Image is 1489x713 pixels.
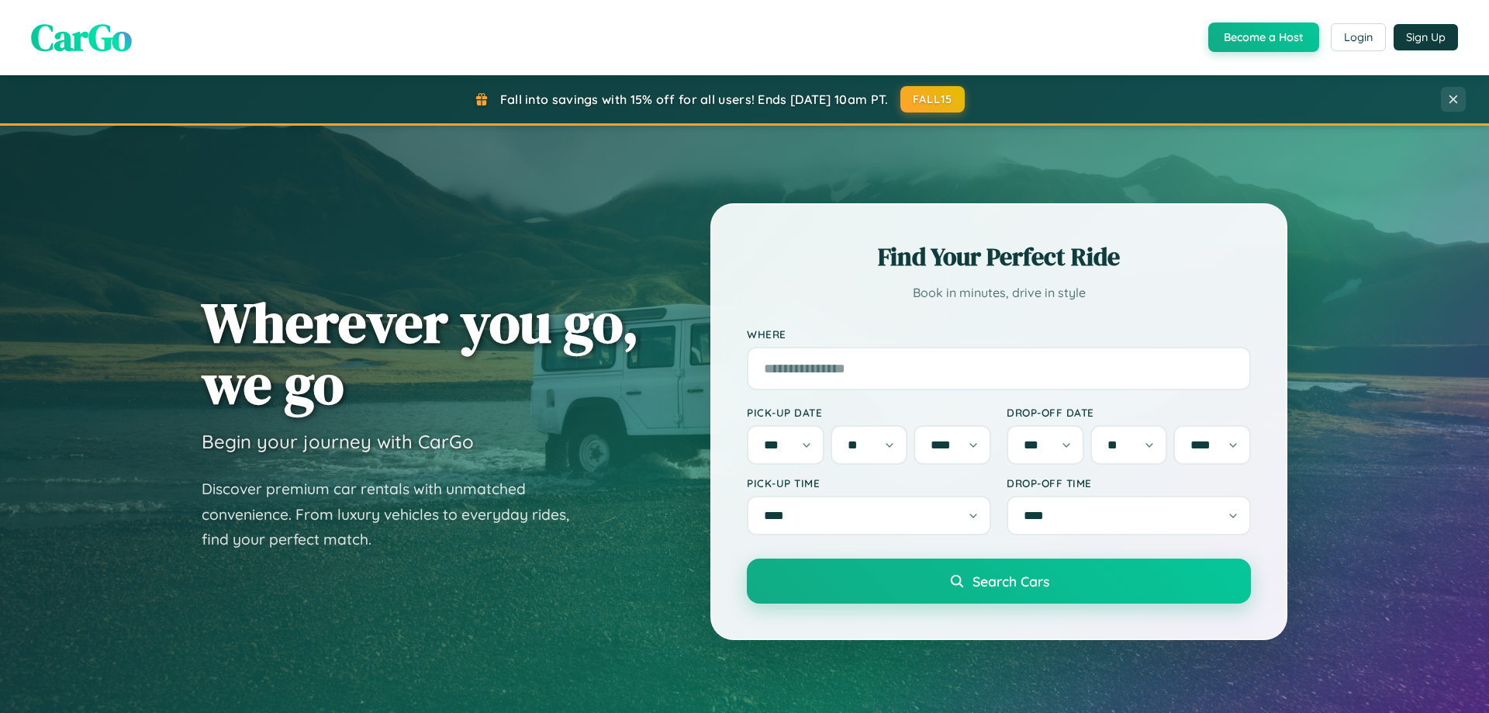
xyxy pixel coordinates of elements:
p: Book in minutes, drive in style [747,282,1251,304]
button: Search Cars [747,559,1251,604]
p: Discover premium car rentals with unmatched convenience. From luxury vehicles to everyday rides, ... [202,476,589,552]
label: Where [747,327,1251,341]
button: Login [1331,23,1386,51]
h1: Wherever you go, we go [202,292,639,414]
button: Sign Up [1394,24,1458,50]
h2: Find Your Perfect Ride [747,240,1251,274]
button: Become a Host [1208,22,1319,52]
label: Drop-off Time [1007,476,1251,490]
label: Drop-off Date [1007,406,1251,419]
label: Pick-up Time [747,476,991,490]
h3: Begin your journey with CarGo [202,430,474,453]
button: FALL15 [900,86,966,112]
span: Search Cars [973,573,1049,590]
span: CarGo [31,12,132,63]
label: Pick-up Date [747,406,991,419]
span: Fall into savings with 15% off for all users! Ends [DATE] 10am PT. [500,92,889,107]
